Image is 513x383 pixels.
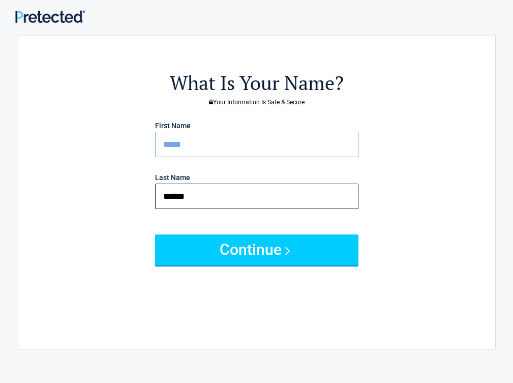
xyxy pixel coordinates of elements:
[155,174,190,181] label: Last Name
[74,70,439,96] h2: What Is Your Name?
[15,10,85,23] img: Main Logo
[74,99,439,105] h3: Your Information Is Safe & Secure
[155,234,358,265] button: Continue
[155,122,191,129] label: First Name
